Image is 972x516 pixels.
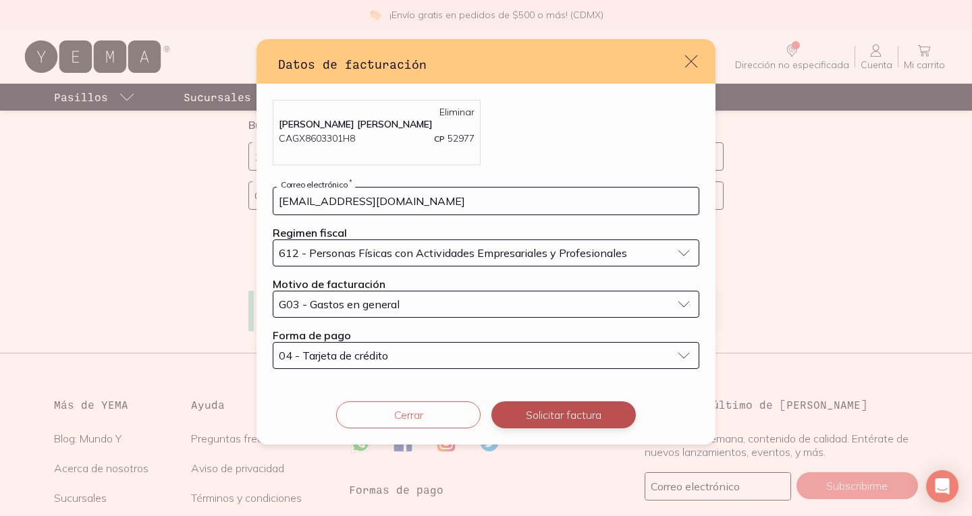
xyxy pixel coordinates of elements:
button: 612 - Personas Físicas con Actividades Empresariales y Profesionales [273,239,699,266]
label: Motivo de facturación [273,277,385,291]
span: CP [434,134,445,144]
button: Solicitar factura [491,401,636,428]
label: Forma de pago [273,328,351,342]
div: Open Intercom Messenger [926,470,959,503]
h3: Datos de facturación [278,55,683,73]
span: G03 - Gastos en general [279,299,400,310]
p: CAGX8603301H8 [279,132,355,146]
button: G03 - Gastos en general [273,291,699,318]
label: Correo electrónico [277,179,355,190]
p: 52977 [434,132,475,146]
span: 04 - Tarjeta de crédito [279,350,388,361]
span: 612 - Personas Físicas con Actividades Empresariales y Profesionales [279,248,627,258]
div: default [256,39,715,445]
label: Regimen fiscal [273,226,347,239]
p: [PERSON_NAME] [PERSON_NAME] [279,118,475,130]
a: Eliminar [439,106,475,118]
button: 04 - Tarjeta de crédito [273,342,699,369]
button: Cerrar [336,401,481,428]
